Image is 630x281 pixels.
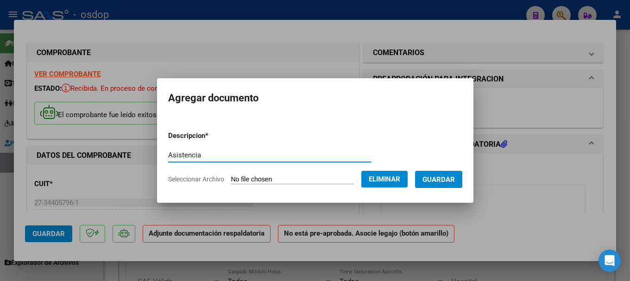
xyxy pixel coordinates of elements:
[598,250,621,272] div: Open Intercom Messenger
[415,171,462,188] button: Guardar
[361,171,408,187] button: Eliminar
[369,175,400,183] span: Eliminar
[168,131,257,141] p: Descripcion
[422,175,455,184] span: Guardar
[168,89,462,107] h2: Agregar documento
[168,175,224,183] span: Seleccionar Archivo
